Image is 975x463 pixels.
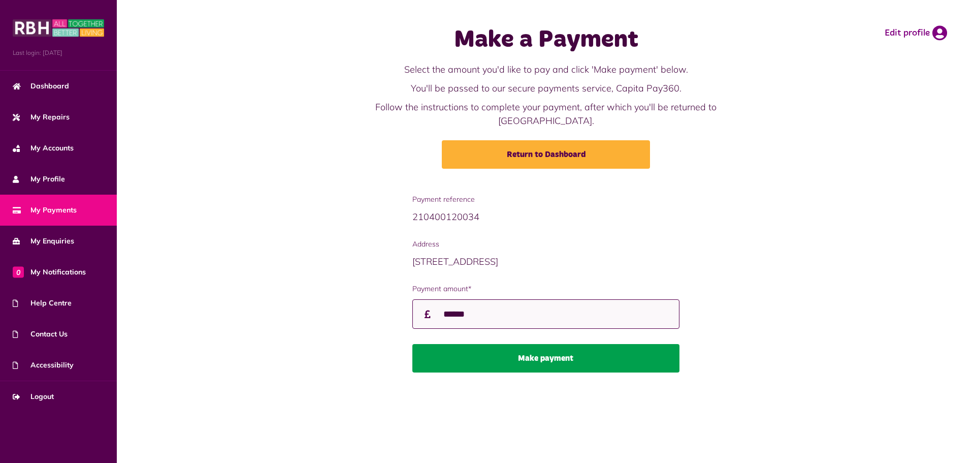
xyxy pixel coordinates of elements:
[13,205,77,215] span: My Payments
[412,239,680,250] span: Address
[13,360,74,371] span: Accessibility
[13,112,70,122] span: My Repairs
[13,329,68,339] span: Contact Us
[13,18,104,38] img: MyRBH
[343,81,749,95] p: You'll be passed to our secure payments service, Capita Pay360.
[412,256,498,267] span: [STREET_ADDRESS]
[412,194,680,205] span: Payment reference
[442,140,650,169] a: Return to Dashboard
[412,211,479,223] span: 210400120034
[412,344,680,373] button: Make payment
[13,81,69,91] span: Dashboard
[343,100,749,128] p: Follow the instructions to complete your payment, after which you'll be returned to [GEOGRAPHIC_D...
[885,25,947,41] a: Edit profile
[13,174,65,184] span: My Profile
[13,298,72,308] span: Help Centre
[343,25,749,55] h1: Make a Payment
[343,63,749,76] p: Select the amount you'd like to pay and click 'Make payment' below.
[13,143,74,153] span: My Accounts
[13,236,74,246] span: My Enquiries
[412,284,680,294] label: Payment amount*
[13,391,54,402] span: Logout
[13,266,24,277] span: 0
[13,267,86,277] span: My Notifications
[13,48,104,57] span: Last login: [DATE]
